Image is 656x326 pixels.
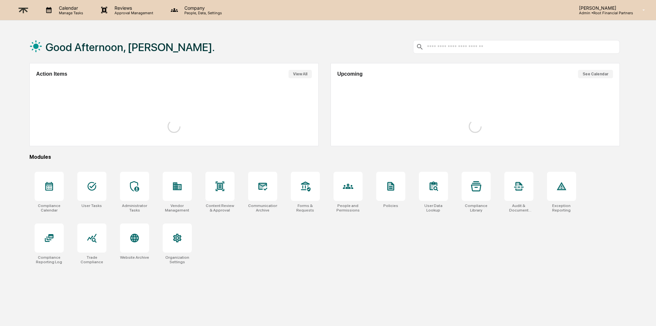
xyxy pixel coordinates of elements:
p: Admin • Root Financial Partners [574,11,633,15]
div: Compliance Library [462,203,491,212]
div: User Data Lookup [419,203,448,212]
button: See Calendar [578,70,613,78]
div: Compliance Reporting Log [35,255,64,264]
h2: Action Items [36,71,67,77]
p: Manage Tasks [54,11,86,15]
div: User Tasks [82,203,102,208]
div: Communications Archive [248,203,277,212]
h1: Good Afternoon, [PERSON_NAME]. [46,41,215,54]
button: View All [289,70,312,78]
p: Company [179,5,225,11]
div: Policies [383,203,398,208]
div: Modules [29,154,620,160]
h2: Upcoming [337,71,363,77]
p: Reviews [109,5,157,11]
p: Approval Management [109,11,157,15]
img: logo [16,2,31,18]
div: Organization Settings [163,255,192,264]
div: Audit & Document Logs [504,203,533,212]
p: People, Data, Settings [179,11,225,15]
div: Vendor Management [163,203,192,212]
div: Administrator Tasks [120,203,149,212]
p: Calendar [54,5,86,11]
div: Exception Reporting [547,203,576,212]
div: Forms & Requests [291,203,320,212]
div: Trade Compliance [77,255,106,264]
div: Content Review & Approval [205,203,235,212]
p: [PERSON_NAME] [574,5,633,11]
div: Compliance Calendar [35,203,64,212]
div: Website Archive [120,255,149,260]
div: People and Permissions [333,203,363,212]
